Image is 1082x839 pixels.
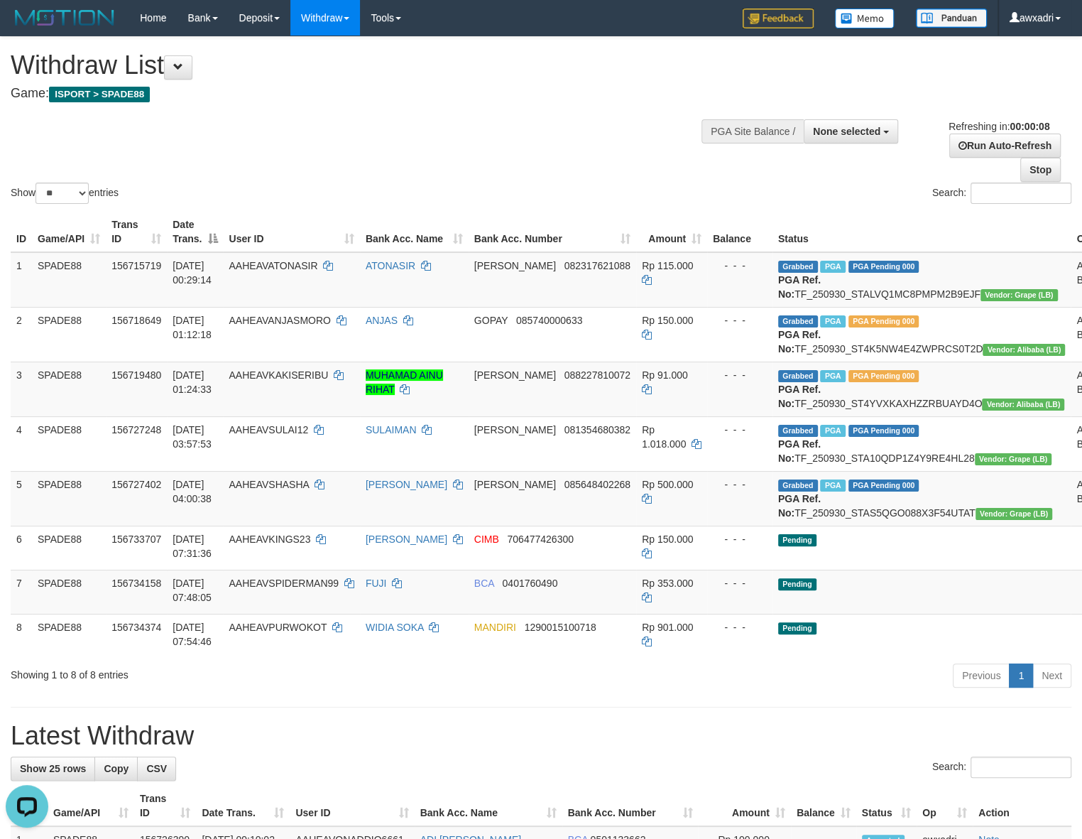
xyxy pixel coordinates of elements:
span: PGA Pending [848,315,919,328]
td: SPADE88 [32,570,106,614]
span: [PERSON_NAME] [474,479,556,490]
div: - - - [713,576,767,590]
td: SPADE88 [32,362,106,416]
td: SPADE88 [32,471,106,526]
div: - - - [713,620,767,634]
span: Marked by awxadri [820,425,845,437]
td: TF_250930_STAS5QGO088X3F54UTAT [772,471,1071,526]
div: - - - [713,477,767,492]
span: Vendor URL: https://dashboard.q2checkout.com/secure [980,289,1058,301]
span: Rp 500.000 [642,479,693,490]
span: ISPORT > SPADE88 [49,87,150,102]
td: SPADE88 [32,614,106,658]
span: [DATE] 04:00:38 [173,479,212,504]
a: Next [1032,664,1071,688]
th: Op: activate to sort column ascending [917,786,973,826]
div: - - - [713,368,767,382]
span: Vendor URL: https://dashboard.q2checkout.com/secure [982,399,1064,411]
a: Show 25 rows [11,757,95,781]
span: BCA [474,578,494,589]
span: Copy 081354680382 to clipboard [564,424,630,435]
strong: 00:00:08 [1010,121,1049,132]
span: [PERSON_NAME] [474,260,556,271]
b: PGA Ref. No: [778,329,821,354]
div: - - - [713,313,767,328]
span: AAHEAVSPIDERMAN99 [229,578,339,589]
a: Stop [1020,158,1061,182]
span: None selected [813,126,880,137]
span: AAHEAVKAKISERIBU [229,369,328,381]
td: SPADE88 [32,307,106,362]
span: PGA Pending [848,370,919,382]
img: panduan.png [916,9,987,28]
span: AAHEAVANJASMORO [229,315,330,326]
span: 156727248 [111,424,161,435]
th: Date Trans.: activate to sort column ascending [196,786,290,826]
span: [DATE] 07:31:36 [173,534,212,559]
span: Rp 115.000 [642,260,693,271]
span: AAHEAVKINGS23 [229,534,310,545]
span: CSV [146,763,167,774]
a: ATONASIR [366,260,415,271]
td: 6 [11,526,32,570]
span: Copy 085740000633 to clipboard [516,315,582,326]
img: Button%20Memo.svg [835,9,895,28]
a: FUJI [366,578,387,589]
div: Showing 1 to 8 of 8 entries [11,662,440,682]
span: Rp 353.000 [642,578,693,589]
span: Copy 085648402268 to clipboard [564,479,630,490]
span: Marked by awxadri [820,315,845,328]
select: Showentries [35,183,89,204]
td: TF_250930_ST4YVXKAXHZZRBUAYD4O [772,362,1071,416]
td: 3 [11,362,32,416]
span: CIMB [474,534,499,545]
td: TF_250930_STA10QDP1Z4Y9RE4HL28 [772,416,1071,471]
th: Balance [707,212,772,252]
span: 156715719 [111,260,161,271]
span: Grabbed [778,370,818,382]
span: Copy 082317621088 to clipboard [564,260,630,271]
span: Marked by awxadri [820,480,845,492]
span: Marked by awxadri [820,261,845,273]
th: Amount: activate to sort column ascending [698,786,790,826]
b: PGA Ref. No: [778,438,821,464]
span: GOPAY [474,315,508,326]
div: - - - [713,532,767,546]
span: Rp 1.018.000 [642,424,686,450]
span: Copy [104,763,129,774]
h1: Withdraw List [11,51,707,80]
span: Copy 0401760490 to clipboard [502,578,557,589]
span: Copy 706477426300 to clipboard [507,534,573,545]
span: [PERSON_NAME] [474,424,556,435]
th: User ID: activate to sort column ascending [223,212,359,252]
span: Refreshing in: [949,121,1049,132]
a: [PERSON_NAME] [366,534,447,545]
span: [DATE] 00:29:14 [173,260,212,286]
a: Copy [94,757,138,781]
span: [DATE] 07:48:05 [173,578,212,603]
span: AAHEAVPURWOKOT [229,622,327,633]
th: Bank Acc. Name: activate to sort column ascending [360,212,469,252]
h1: Latest Withdraw [11,722,1071,750]
th: Trans ID: activate to sort column ascending [106,212,167,252]
span: AAHEAVSULAI12 [229,424,308,435]
span: [DATE] 01:12:18 [173,315,212,340]
a: SULAIMAN [366,424,417,435]
img: MOTION_logo.png [11,7,119,28]
span: [DATE] 07:54:46 [173,622,212,647]
span: Rp 150.000 [642,315,693,326]
input: Search: [971,183,1071,204]
b: PGA Ref. No: [778,493,821,519]
td: 5 [11,471,32,526]
span: Grabbed [778,425,818,437]
div: - - - [713,259,767,273]
span: 156719480 [111,369,161,381]
th: Balance: activate to sort column ascending [791,786,856,826]
a: Run Auto-Refresh [949,134,1061,158]
b: PGA Ref. No: [778,384,821,409]
span: Vendor URL: https://dashboard.q2checkout.com/secure [975,453,1052,465]
th: Bank Acc. Number: activate to sort column ascending [562,786,699,826]
img: Feedback.jpg [743,9,814,28]
div: - - - [713,423,767,437]
span: PGA Pending [848,480,919,492]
